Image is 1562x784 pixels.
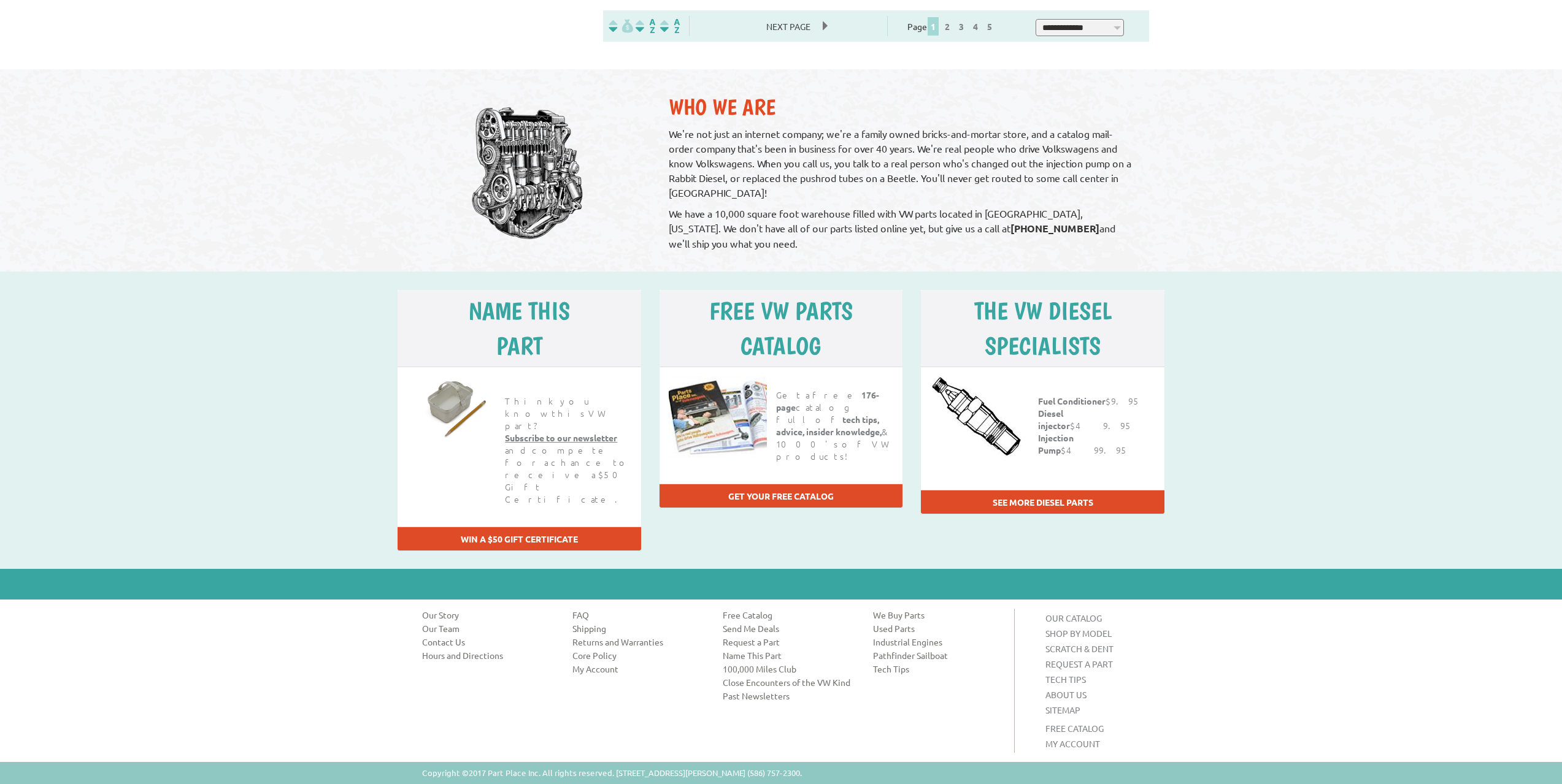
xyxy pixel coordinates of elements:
[873,609,1005,621] a: We Buy Parts
[572,622,704,634] a: Shipping
[873,622,1005,634] a: Used Parts
[723,636,855,648] a: Request a Part
[609,19,633,33] img: filterpricelow.svg
[669,376,768,457] img: Free catalog!
[723,622,855,634] a: Send Me Deals
[723,676,855,688] a: Close Encounters of the VW Kind
[887,16,1016,36] div: Page
[1045,643,1114,654] a: SCRATCH & DENT
[633,19,658,33] img: Sort by Headline
[422,622,554,634] a: Our Team
[873,663,1005,675] a: Tech Tips
[956,21,967,32] a: 3
[993,497,1093,508] a: See more diesel parts
[942,21,953,32] a: 2
[669,94,1137,120] h2: Who We Are
[936,331,1150,360] h5: Specialists
[873,636,1005,648] a: Industrial Engines
[776,389,879,413] strong: 176-page
[674,331,888,360] h5: catalog
[1038,408,1070,431] strong: Diesel injector
[1045,704,1080,715] a: SITEMAP
[1045,658,1113,669] a: REQUEST A PART
[1045,674,1086,685] a: TECH TIPS
[770,382,893,468] h6: Get a free catalog full of & 1000's of VW products!
[674,296,888,325] h5: free vw parts
[873,649,1005,661] a: Pathfinder Sailboat
[572,649,704,661] a: Core Policy
[412,331,626,360] h5: part
[1032,389,1155,474] h6: $9.95 $49.95 $499.95
[984,21,995,32] a: 5
[928,17,939,36] span: 1
[422,649,554,661] a: Hours and Directions
[754,17,823,36] span: Next Page
[1045,612,1102,623] a: OUR CATALOG
[422,609,554,621] a: Our Story
[723,649,855,661] a: Name This Part
[412,296,626,325] h5: Name this
[669,206,1137,251] p: We have a 10,000 square foot warehouse filled with VW parts located in [GEOGRAPHIC_DATA], [US_STA...
[572,636,704,648] a: Returns and Warranties
[1045,723,1104,734] a: FREE CATALOG
[407,376,490,438] a: Name This Part
[936,296,1150,325] h5: The VW Diesel
[776,414,882,437] strong: tech tips, advice, insider knowledge,
[754,21,823,32] a: Next Page
[1045,738,1100,749] a: MY ACCOUNT
[1010,222,1099,235] strong: [PHONE_NUMBER]
[572,663,704,675] a: My Account
[407,376,498,438] img: Name this part
[669,126,1137,200] p: We're not just an internet company; we're a family owned bricks-and-mortar store, and a catalog m...
[930,376,1023,457] img: VW Diesel Specialists
[572,609,704,621] a: FAQ
[499,389,641,511] h6: Think you know this VW part? and compete for a chance to receive a $50 Gift Certificate.
[723,690,855,702] a: Past Newsletters
[723,609,855,621] a: Free Catalog
[422,767,802,779] p: Copyright ©2017 Part Place Inc. All rights reserved. [STREET_ADDRESS][PERSON_NAME] (586) 757-2300.
[1038,432,1074,455] strong: Injection Pump
[1045,628,1112,639] a: SHOP BY MODEL
[970,21,981,32] a: 4
[1038,395,1106,406] strong: Fuel Conditioner
[658,19,682,33] img: Sort by Sales Rank
[723,663,855,675] a: 100,000 Miles Club
[398,527,641,550] div: WIN A $50 GIFT CERTIFICATE
[505,432,617,443] a: Subscribe to our newsletter
[1045,689,1087,700] a: ABOUT US
[660,484,903,508] div: Get your free catalog
[422,636,554,648] a: Contact Us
